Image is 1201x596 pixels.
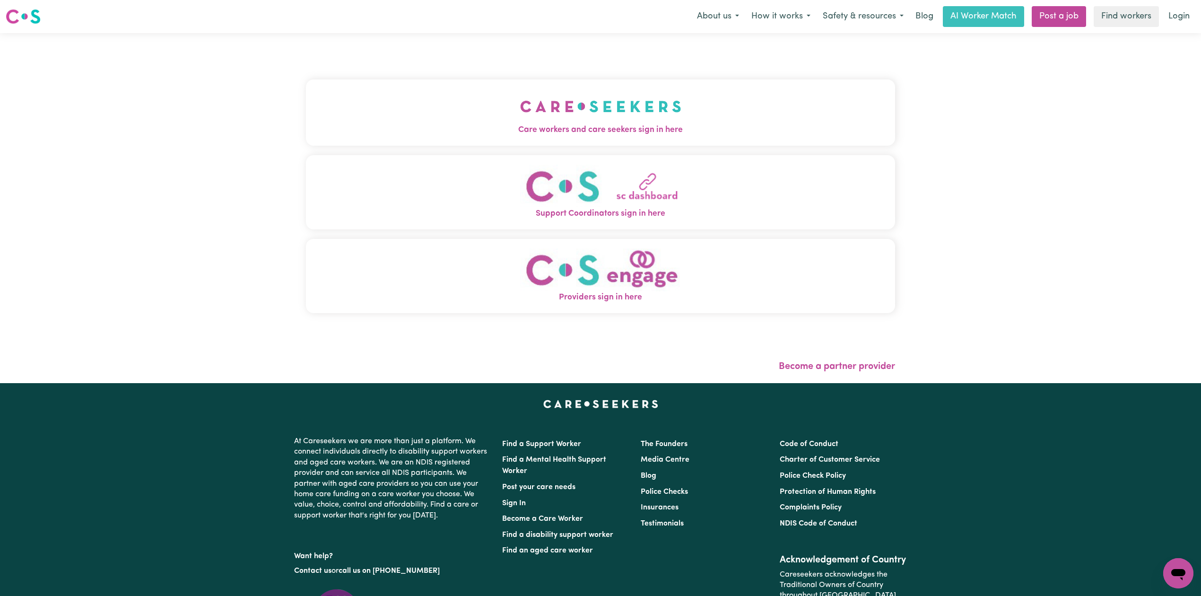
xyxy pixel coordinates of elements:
a: NDIS Code of Conduct [780,520,857,527]
a: Find a Support Worker [502,440,581,448]
a: Media Centre [641,456,689,464]
button: How it works [745,7,817,26]
a: The Founders [641,440,688,448]
a: Find workers [1094,6,1159,27]
a: Become a partner provider [779,362,895,371]
button: About us [691,7,745,26]
a: call us on [PHONE_NUMBER] [339,567,440,575]
span: Care workers and care seekers sign in here [306,124,895,136]
button: Care workers and care seekers sign in here [306,79,895,146]
a: Login [1163,6,1195,27]
a: Police Check Policy [780,472,846,480]
a: Become a Care Worker [502,515,583,523]
a: Find a Mental Health Support Worker [502,456,606,475]
a: Complaints Policy [780,504,842,511]
button: Providers sign in here [306,239,895,313]
button: Support Coordinators sign in here [306,155,895,229]
img: Careseekers logo [6,8,41,25]
a: Post a job [1032,6,1086,27]
a: Testimonials [641,520,684,527]
iframe: Button to launch messaging window [1163,558,1193,588]
p: or [294,562,491,580]
a: Contact us [294,567,331,575]
a: Careseekers home page [543,400,658,408]
a: Find a disability support worker [502,531,613,539]
a: Insurances [641,504,679,511]
a: Find an aged care worker [502,547,593,554]
a: Sign In [502,500,526,507]
a: Charter of Customer Service [780,456,880,464]
p: Want help? [294,547,491,561]
h2: Acknowledgement of Country [780,554,907,566]
span: Support Coordinators sign in here [306,208,895,220]
a: Blog [910,6,939,27]
a: AI Worker Match [943,6,1024,27]
button: Safety & resources [817,7,910,26]
a: Code of Conduct [780,440,838,448]
a: Careseekers logo [6,6,41,27]
a: Police Checks [641,488,688,496]
span: Providers sign in here [306,291,895,304]
a: Blog [641,472,656,480]
a: Post your care needs [502,483,575,491]
a: Protection of Human Rights [780,488,876,496]
p: At Careseekers we are more than just a platform. We connect individuals directly to disability su... [294,432,491,525]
